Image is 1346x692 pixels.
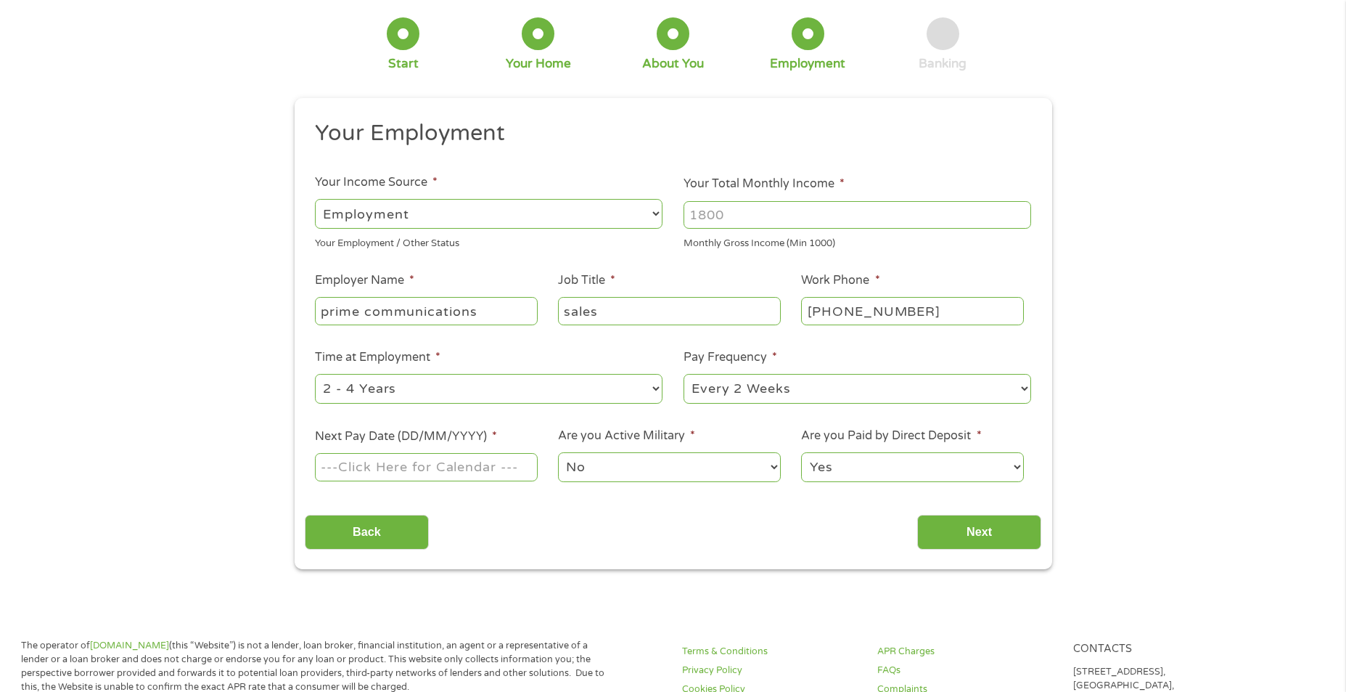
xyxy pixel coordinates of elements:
[801,428,981,444] label: Are you Paid by Direct Deposit
[684,350,777,365] label: Pay Frequency
[770,56,845,72] div: Employment
[801,297,1023,325] input: (231) 754-4010
[682,664,860,677] a: Privacy Policy
[877,664,1055,677] a: FAQs
[801,273,879,288] label: Work Phone
[506,56,571,72] div: Your Home
[315,429,497,444] label: Next Pay Date (DD/MM/YYYY)
[315,119,1020,148] h2: Your Employment
[684,201,1031,229] input: 1800
[558,273,615,288] label: Job Title
[642,56,704,72] div: About You
[305,515,429,550] input: Back
[315,297,537,325] input: Walmart
[315,232,662,251] div: Your Employment / Other Status
[315,273,414,288] label: Employer Name
[682,645,860,659] a: Terms & Conditions
[315,175,438,190] label: Your Income Source
[558,297,780,325] input: Cashier
[684,232,1031,251] div: Monthly Gross Income (Min 1000)
[90,640,169,651] a: [DOMAIN_NAME]
[315,350,440,365] label: Time at Employment
[558,428,695,444] label: Are you Active Military
[877,645,1055,659] a: APR Charges
[1073,643,1251,656] h4: Contacts
[684,176,845,192] label: Your Total Monthly Income
[917,515,1041,550] input: Next
[919,56,967,72] div: Banking
[388,56,419,72] div: Start
[315,453,537,481] input: ---Click Here for Calendar ---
